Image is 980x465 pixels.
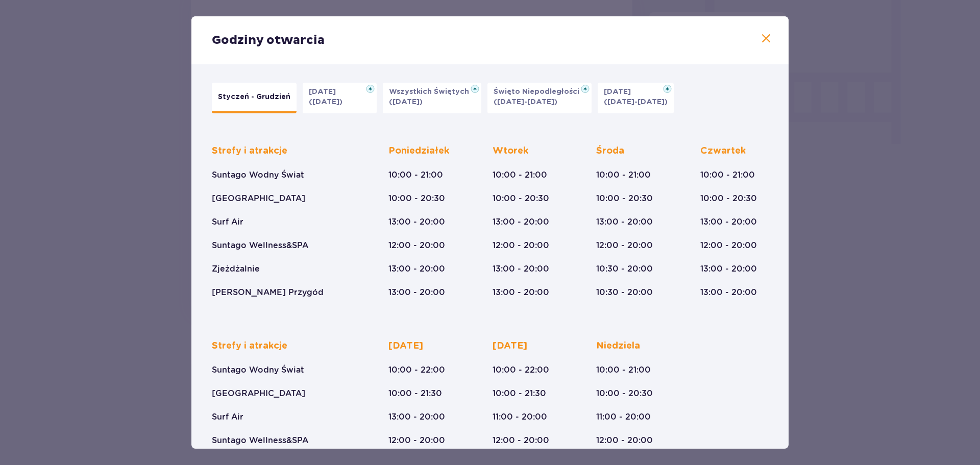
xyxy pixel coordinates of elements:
[388,240,445,251] p: 12:00 - 20:00
[596,411,651,423] p: 11:00 - 20:00
[493,287,549,298] p: 13:00 - 20:00
[212,435,308,446] p: Suntago Wellness&SPA
[388,169,443,181] p: 10:00 - 21:00
[212,33,325,48] p: Godziny otwarcia
[700,216,757,228] p: 13:00 - 20:00
[596,263,653,275] p: 10:30 - 20:00
[212,216,243,228] p: Surf Air
[218,92,290,102] p: Styczeń - Grudzień
[596,435,653,446] p: 12:00 - 20:00
[493,340,527,352] p: [DATE]
[596,287,653,298] p: 10:30 - 20:00
[596,216,653,228] p: 13:00 - 20:00
[388,145,449,157] p: Poniedziałek
[700,145,746,157] p: Czwartek
[596,388,653,399] p: 10:00 - 20:30
[212,240,308,251] p: Suntago Wellness&SPA
[383,83,481,113] button: Wszystkich Świętych([DATE])
[388,388,442,399] p: 10:00 - 21:30
[596,193,653,204] p: 10:00 - 20:30
[388,263,445,275] p: 13:00 - 20:00
[212,145,287,157] p: Strefy i atrakcje
[212,388,305,399] p: [GEOGRAPHIC_DATA]
[309,87,342,97] p: [DATE]
[598,83,674,113] button: [DATE]([DATE]-[DATE])
[493,216,549,228] p: 13:00 - 20:00
[604,97,668,107] p: ([DATE]-[DATE])
[493,364,549,376] p: 10:00 - 22:00
[388,435,445,446] p: 12:00 - 20:00
[493,388,546,399] p: 10:00 - 21:30
[212,287,324,298] p: [PERSON_NAME] Przygód
[494,97,557,107] p: ([DATE]-[DATE])
[596,340,640,352] p: Niedziela
[700,240,757,251] p: 12:00 - 20:00
[596,364,651,376] p: 10:00 - 21:00
[212,340,287,352] p: Strefy i atrakcje
[212,83,297,113] button: Styczeń - Grudzień
[212,169,304,181] p: Suntago Wodny Świat
[309,97,342,107] p: ([DATE])
[493,193,549,204] p: 10:00 - 20:30
[700,169,755,181] p: 10:00 - 21:00
[388,364,445,376] p: 10:00 - 22:00
[388,340,423,352] p: [DATE]
[700,263,757,275] p: 13:00 - 20:00
[494,87,585,97] p: Święto Niepodległości
[604,87,637,97] p: [DATE]
[212,364,304,376] p: Suntago Wodny Świat
[596,145,624,157] p: Środa
[303,83,377,113] button: [DATE]([DATE])
[487,83,592,113] button: Święto Niepodległości([DATE]-[DATE])
[493,435,549,446] p: 12:00 - 20:00
[493,263,549,275] p: 13:00 - 20:00
[700,287,757,298] p: 13:00 - 20:00
[389,97,423,107] p: ([DATE])
[212,411,243,423] p: Surf Air
[493,169,547,181] p: 10:00 - 21:00
[493,411,547,423] p: 11:00 - 20:00
[493,145,528,157] p: Wtorek
[493,240,549,251] p: 12:00 - 20:00
[212,263,260,275] p: Zjeżdżalnie
[212,193,305,204] p: [GEOGRAPHIC_DATA]
[596,240,653,251] p: 12:00 - 20:00
[388,216,445,228] p: 13:00 - 20:00
[389,87,475,97] p: Wszystkich Świętych
[596,169,651,181] p: 10:00 - 21:00
[700,193,757,204] p: 10:00 - 20:30
[388,411,445,423] p: 13:00 - 20:00
[388,193,445,204] p: 10:00 - 20:30
[388,287,445,298] p: 13:00 - 20:00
